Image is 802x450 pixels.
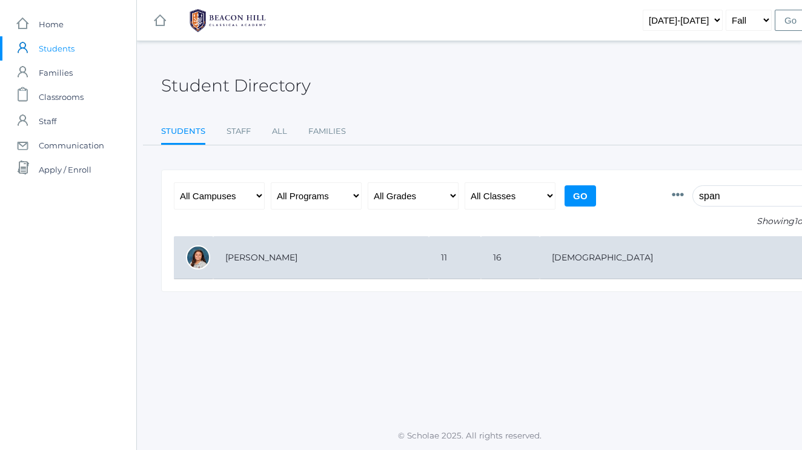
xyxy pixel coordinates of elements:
span: Staff [39,109,56,133]
h2: Student Directory [161,76,311,95]
span: 1 [794,216,797,227]
span: Classrooms [39,85,84,109]
input: Go [565,185,596,207]
span: Students [39,36,75,61]
span: Home [39,12,64,36]
img: 1_BHCALogos-05.png [182,5,273,36]
div: Sophia Spandrio [186,245,210,270]
span: Apply / Enroll [39,157,91,182]
td: 11 [429,236,481,279]
span: Communication [39,133,104,157]
td: 16 [481,236,539,279]
td: [PERSON_NAME] [213,236,429,279]
a: Families [308,119,346,144]
a: Staff [227,119,251,144]
a: All [272,119,287,144]
span: Families [39,61,73,85]
p: © Scholae 2025. All rights reserved. [137,429,802,442]
a: Students [161,119,205,145]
